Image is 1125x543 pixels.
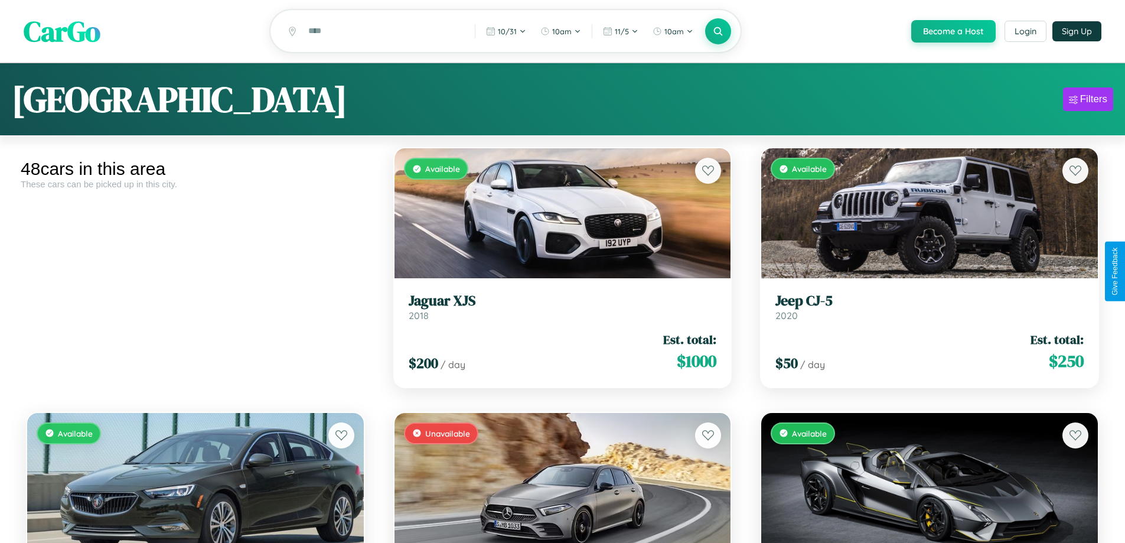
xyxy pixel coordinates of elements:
[1031,331,1084,348] span: Est. total:
[480,22,532,41] button: 10/31
[664,27,684,36] span: 10am
[409,292,717,321] a: Jaguar XJS2018
[597,22,644,41] button: 11/5
[775,310,798,321] span: 2020
[58,428,93,438] span: Available
[1052,21,1101,41] button: Sign Up
[21,179,370,189] div: These cars can be picked up in this city.
[677,349,716,373] span: $ 1000
[792,428,827,438] span: Available
[24,12,100,51] span: CarGo
[800,359,825,370] span: / day
[775,353,798,373] span: $ 50
[534,22,587,41] button: 10am
[1111,248,1119,295] div: Give Feedback
[425,428,470,438] span: Unavailable
[647,22,699,41] button: 10am
[409,353,438,373] span: $ 200
[1005,21,1046,42] button: Login
[12,75,347,123] h1: [GEOGRAPHIC_DATA]
[775,292,1084,310] h3: Jeep CJ-5
[1080,93,1107,105] div: Filters
[409,310,429,321] span: 2018
[775,292,1084,321] a: Jeep CJ-52020
[663,331,716,348] span: Est. total:
[552,27,572,36] span: 10am
[409,292,717,310] h3: Jaguar XJS
[911,20,996,43] button: Become a Host
[792,164,827,174] span: Available
[1049,349,1084,373] span: $ 250
[498,27,517,36] span: 10 / 31
[1063,87,1113,111] button: Filters
[615,27,629,36] span: 11 / 5
[425,164,460,174] span: Available
[441,359,465,370] span: / day
[21,159,370,179] div: 48 cars in this area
